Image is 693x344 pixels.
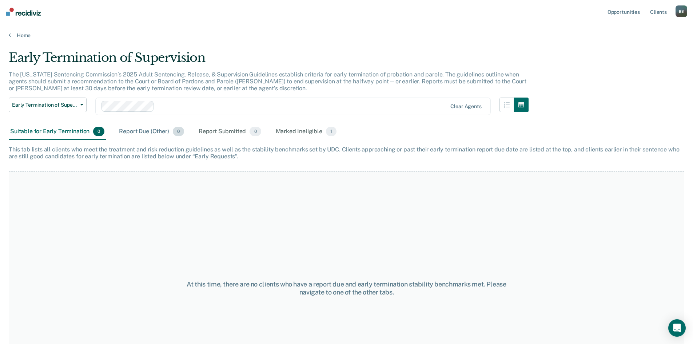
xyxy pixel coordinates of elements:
button: BS [676,5,687,17]
p: The [US_STATE] Sentencing Commission’s 2025 Adult Sentencing, Release, & Supervision Guidelines e... [9,71,526,92]
span: 0 [173,127,184,136]
button: Early Termination of Supervision [9,98,87,112]
span: 0 [250,127,261,136]
span: Early Termination of Supervision [12,102,77,108]
div: Report Submitted0 [197,124,263,140]
div: Marked Ineligible1 [274,124,338,140]
span: 0 [93,127,104,136]
div: Suitable for Early Termination0 [9,124,106,140]
div: At this time, there are no clients who have a report due and early termination stability benchmar... [178,280,515,296]
div: Open Intercom Messenger [668,319,686,337]
img: Recidiviz [6,8,41,16]
div: B S [676,5,687,17]
div: Report Due (Other)0 [118,124,185,140]
span: 1 [326,127,336,136]
div: Clear agents [450,103,481,110]
div: Early Termination of Supervision [9,50,529,71]
div: This tab lists all clients who meet the treatment and risk reduction guidelines as well as the st... [9,146,684,160]
a: Home [9,32,684,39]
